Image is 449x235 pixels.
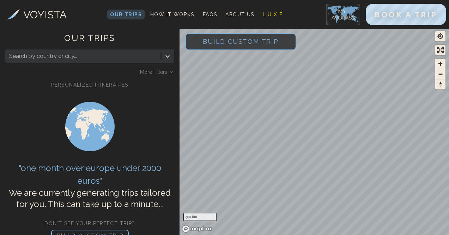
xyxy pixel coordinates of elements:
[435,69,445,79] button: Zoom out
[110,12,142,17] span: Our Trips
[375,10,437,19] span: BOOK A TRIP
[326,4,360,25] img: My Account
[260,10,286,19] a: L U X E
[223,10,257,19] a: About Us
[5,220,174,227] h2: DON'T SEE YOUR PERFECT TRIP?
[200,10,220,19] a: FAQs
[366,12,446,19] a: BOOK A TRIP
[185,33,296,50] button: Build Custom Trip
[435,45,445,55] button: Enter fullscreen
[203,12,217,17] span: FAQs
[435,31,445,41] button: Find my location
[23,7,67,23] h3: VOYISTA
[150,12,194,17] span: How It Works
[366,4,446,25] button: BOOK A TRIP
[192,27,290,57] span: Build Custom Trip
[183,213,216,221] div: 500 km
[263,12,283,17] span: L U X E
[182,225,213,233] a: Mapbox homepage
[435,79,445,89] button: Reset bearing to north
[5,33,174,49] h1: OUR TRIPS
[5,187,174,210] h3: We are currently generating trips tailored for you. This can take up to a minute...
[147,10,197,19] a: How It Works
[55,91,125,162] img: loader.504774e8.svg
[7,10,20,19] img: Voyista Logo
[5,162,174,187] h2: " one month over europe under 2000 euros "
[107,10,145,19] a: Our Trips
[180,28,449,235] canvas: Map
[435,59,445,69] button: Zoom in
[7,7,67,23] a: VOYISTA
[5,81,174,88] h2: PERSONALIZED ITINERARIES
[225,12,254,17] span: About Us
[140,69,167,76] span: More Filters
